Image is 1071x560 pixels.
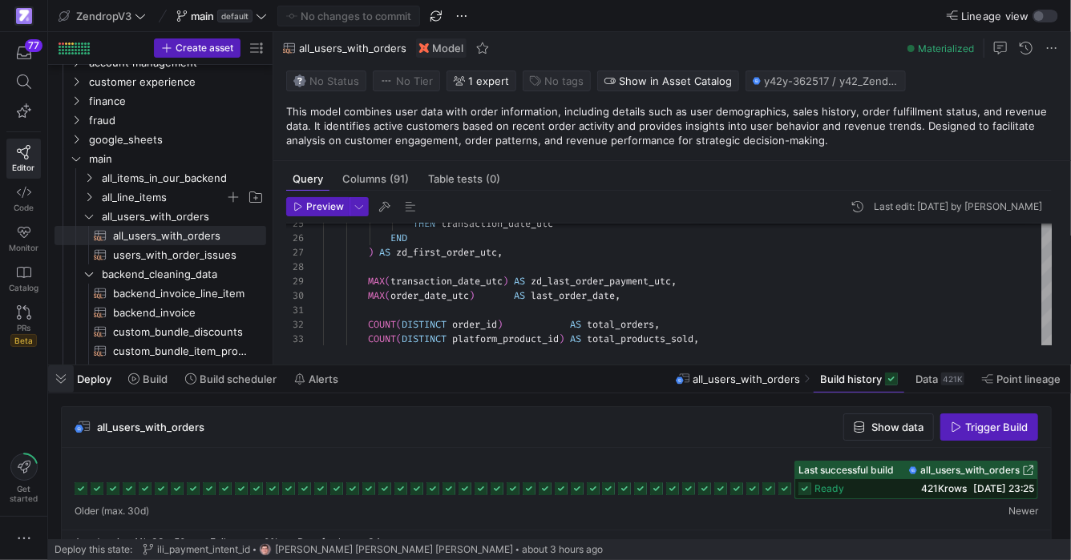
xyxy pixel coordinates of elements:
span: (91) [390,174,409,184]
a: custom_bundle_discounts​​​​​​​​​​ [55,322,266,341]
span: Failure rate [210,536,261,548]
span: [DATE] 23:25 [973,482,1034,494]
span: Catalog [9,283,38,292]
div: 32 [286,317,304,332]
img: undefined [419,43,429,53]
a: custom_bundle_item_product_variants​​​​​​​​​​ [55,341,266,361]
span: finance [89,92,264,111]
span: zd_first_order_utc [396,246,497,259]
div: Press SPACE to select this row. [55,322,266,341]
button: ZendropV3 [55,6,150,26]
a: Catalog [6,259,41,299]
div: Press SPACE to select this row. [55,187,266,207]
span: all_users_with_orders [920,465,1020,476]
span: y42y-362517 / y42_ZendropV3_main / all_users_with_orders [764,75,899,87]
div: Press SPACE to select this row. [55,207,266,226]
span: , [671,275,677,288]
span: ) [368,246,374,259]
img: No status [293,75,306,87]
div: Press SPACE to select this row. [55,111,266,130]
span: No Status [293,75,359,87]
span: all_users_with_orders [693,373,801,385]
span: ili_payment_intent_id [157,544,250,555]
div: 27 [286,245,304,260]
button: Preview [286,197,350,216]
span: zd_last_order_payment_utc [531,275,671,288]
button: Build [121,365,175,393]
span: users_with_order_issues​​​​​​​​​​ [113,246,248,264]
button: No statusNo Status [286,71,366,91]
span: 1 expert [468,75,509,87]
img: No tier [380,75,393,87]
button: Create asset [154,38,240,58]
div: Press SPACE to select this row. [55,168,266,187]
button: 77 [6,38,41,67]
span: No tags [544,75,584,87]
a: Editor [6,139,41,179]
div: Press SPACE to select this row. [55,149,266,168]
span: backend_invoice_line_item​​​​​​​​​​ [113,284,248,303]
a: https://storage.googleapis.com/y42-prod-data-exchange/images/qZXOSqkTtPuVcXVzF40oUlM07HVTwZXfPK0U... [6,2,41,30]
div: 421K [941,373,964,385]
a: users_with_order_issues​​​​​​​​​​ [55,245,266,264]
span: 421K rows [921,482,967,494]
span: AS [570,332,581,345]
span: custom_bundle_line_item​​​​​​​​​​ [113,361,248,380]
span: MAX [368,275,385,288]
span: about 3 hours ago [522,544,603,555]
a: Monitor [6,219,41,259]
button: Alerts [287,365,346,393]
span: Avg duration [75,536,131,548]
span: Point lineage [996,373,1061,385]
img: https://storage.googleapis.com/y42-prod-data-exchange/images/G2kHvxVlt02YItTmblwfhPy4mK5SfUxFU6Tr... [259,543,272,556]
span: Build [143,373,168,385]
span: default [217,10,253,22]
span: COUNT [368,318,396,331]
span: Materialized [918,42,974,54]
span: Older (max. 30d) [75,506,149,517]
span: DISTINCT [402,332,447,345]
span: custom_bundle_discounts​​​​​​​​​​ [113,323,248,341]
span: main [89,150,264,168]
span: backend_cleaning_data [102,265,264,284]
div: 33 [286,332,304,346]
button: Show data [843,413,934,441]
span: custom_bundle_item_product_variants​​​​​​​​​​ [113,342,248,361]
button: Build history [813,365,905,393]
span: END [390,232,407,244]
span: AS [570,318,581,331]
span: , [654,318,660,331]
div: 77 [25,39,42,52]
button: No tags [523,71,591,91]
button: 1 expert [447,71,516,91]
span: Code [14,203,34,212]
div: Press SPACE to select this row. [55,226,266,245]
span: Last successful build [798,465,894,476]
span: DISTINCT [402,318,447,331]
span: Beta [10,334,37,347]
a: all_users_with_orders​​​​​​​​​​ [55,226,266,245]
span: AS [514,289,525,302]
span: ZendropV3 [76,10,131,22]
div: Press SPACE to select this row. [55,72,266,91]
p: This model combines user data with order information, including details such as user demographics... [286,104,1065,147]
span: ( [385,289,390,302]
a: all_users_with_orders [909,465,1034,476]
button: Show in Asset Catalog [597,71,739,91]
span: Build scheduler [200,373,277,385]
div: Press SPACE to select this row. [55,303,266,322]
button: maindefault [172,6,271,26]
span: ) [503,275,508,288]
button: y42y-362517 / y42_ZendropV3_main / all_users_with_orders [746,71,906,91]
span: all_users_with_orders [299,42,406,54]
span: Deploy this state: [55,544,132,555]
a: PRsBeta [6,299,41,353]
span: Get started [10,484,38,503]
img: https://storage.googleapis.com/y42-prod-data-exchange/images/qZXOSqkTtPuVcXVzF40oUlM07HVTwZXfPK0U... [16,8,32,24]
span: Table tests [428,174,500,184]
span: all_users_with_orders [102,207,264,226]
span: Newer [1008,506,1038,517]
div: 26 [286,231,304,245]
span: AS [514,275,525,288]
span: Model [432,42,463,54]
